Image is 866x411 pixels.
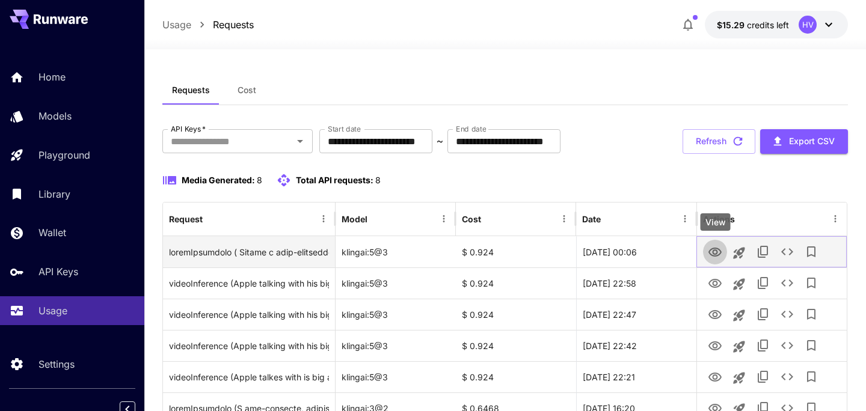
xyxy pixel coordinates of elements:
button: Launch in playground [727,366,751,390]
div: $ 0.924 [456,267,576,299]
div: 22 Sep, 2025 00:06 [576,236,696,267]
a: Usage [162,17,191,32]
div: $ 0.924 [456,236,576,267]
div: Request [169,214,203,224]
span: Total API requests: [296,175,373,185]
div: Cost [462,214,481,224]
div: $ 0.924 [456,330,576,361]
span: Cost [238,85,256,96]
button: See details [775,271,799,295]
button: Add to library [799,302,823,326]
button: Launch in playground [727,272,751,296]
a: Requests [213,17,254,32]
div: 21 Sep, 2025 22:47 [576,299,696,330]
div: klingai:5@3 [336,299,456,330]
button: See details [775,365,799,389]
button: Copy TaskUUID [751,333,775,358]
button: Add to library [799,333,823,358]
button: Add to library [799,240,823,264]
span: 8 [257,175,262,185]
div: Click to copy prompt [169,362,329,392]
button: Menu [315,210,332,227]
p: Library [38,187,70,201]
button: See details [775,333,799,358]
div: klingai:5@3 [336,361,456,392]
button: View [703,239,727,264]
button: View [703,364,727,389]
button: Sort [369,210,385,227]
button: Launch in playground [727,303,751,327]
div: 21 Sep, 2025 22:58 [576,267,696,299]
button: Sort [482,210,499,227]
div: Click to copy prompt [169,330,329,361]
span: 8 [375,175,381,185]
div: 21 Sep, 2025 22:21 [576,361,696,392]
p: Usage [38,303,67,318]
nav: breadcrumb [162,17,254,32]
button: See details [775,240,799,264]
div: Click to copy prompt [169,299,329,330]
span: Requests [172,85,210,96]
button: Sort [204,210,221,227]
div: Click to copy prompt [169,268,329,299]
div: HV [799,16,817,34]
div: $ 0.924 [456,361,576,392]
button: Copy TaskUUID [751,365,775,389]
div: $15.2902 [717,19,789,31]
label: Start date [328,124,361,134]
span: Media Generated: [182,175,255,185]
div: Click to copy prompt [169,237,329,267]
button: View [703,270,727,295]
label: End date [456,124,486,134]
button: Add to library [799,365,823,389]
button: Menu [556,210,573,227]
div: klingai:5@3 [336,236,456,267]
button: Add to library [799,271,823,295]
button: Sort [602,210,619,227]
div: klingai:5@3 [336,267,456,299]
button: Refresh [683,129,755,154]
label: API Keys [171,124,206,134]
p: Playground [38,148,90,162]
button: Export CSV [760,129,848,154]
div: $ 0.924 [456,299,576,330]
button: Copy TaskUUID [751,240,775,264]
button: Launch in playground [727,241,751,265]
button: $15.2902HV [705,11,848,38]
p: Settings [38,357,75,371]
button: View [703,302,727,326]
button: Menu [435,210,452,227]
div: Model [342,214,367,224]
div: View [701,213,731,231]
p: Wallet [38,225,66,240]
p: Home [38,70,66,84]
div: Date [582,214,601,224]
button: Copy TaskUUID [751,302,775,326]
p: Models [38,109,72,123]
button: Menu [677,210,693,227]
span: $15.29 [717,20,747,30]
button: Menu [827,210,844,227]
button: See details [775,302,799,326]
button: Open [292,133,309,150]
button: Launch in playground [727,335,751,359]
p: ~ [437,134,443,148]
div: klingai:5@3 [336,330,456,361]
p: API Keys [38,264,78,279]
button: Copy TaskUUID [751,271,775,295]
div: 21 Sep, 2025 22:42 [576,330,696,361]
button: View [703,333,727,358]
span: credits left [747,20,789,30]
